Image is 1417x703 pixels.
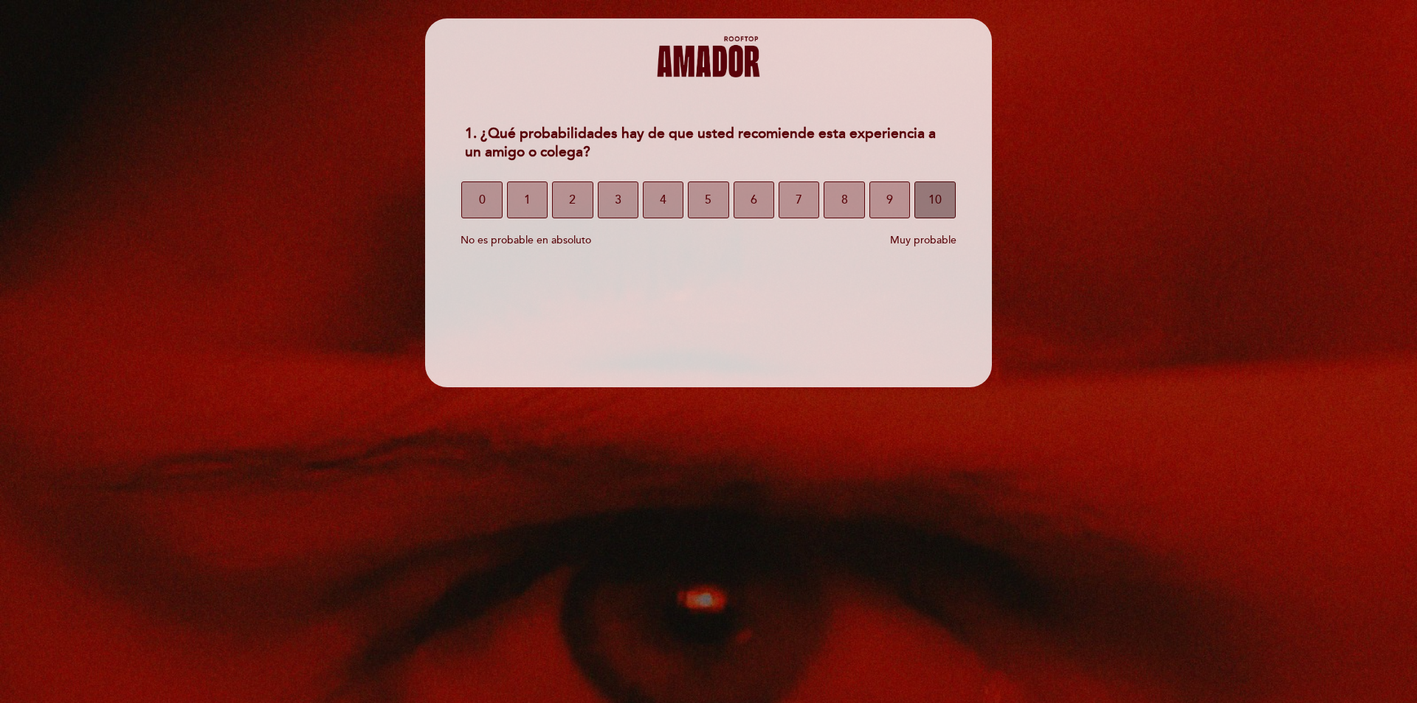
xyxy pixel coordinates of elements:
[615,193,621,207] font: 3
[660,193,666,207] font: 4
[465,125,936,161] font: 1. ¿Qué probabilidades hay de que usted recomiende esta experiencia a un amigo o colega?
[643,181,683,218] button: 4
[779,181,819,218] button: 7
[552,181,593,218] button: 2
[751,193,757,207] font: 6
[869,181,910,218] button: 9
[657,33,760,77] img: header_1733245493.png
[507,181,548,218] button: 1
[524,193,531,207] font: 1
[461,234,591,246] font: No es probable en absoluto
[479,193,486,207] font: 0
[928,193,942,207] font: 10
[598,181,638,218] button: 3
[796,193,802,207] font: 7
[841,193,848,207] font: 8
[824,181,864,218] button: 8
[886,193,893,207] font: 9
[461,181,502,218] button: 0
[734,181,774,218] button: 6
[688,181,728,218] button: 5
[569,193,576,207] font: 2
[705,193,711,207] font: 5
[914,181,955,218] button: 10
[890,234,956,246] font: Muy probable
